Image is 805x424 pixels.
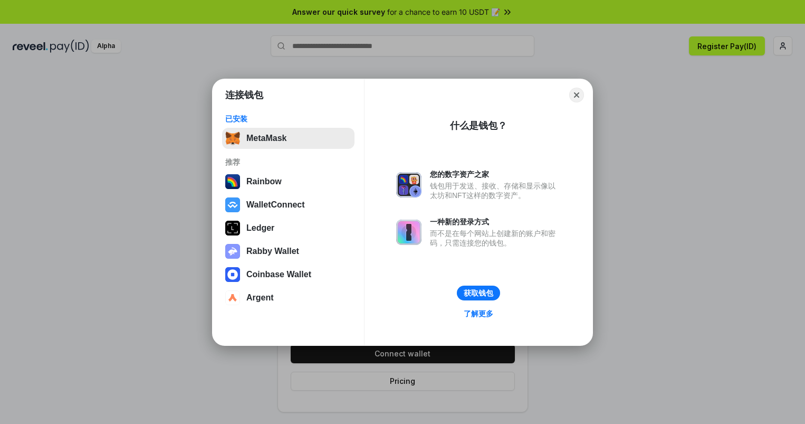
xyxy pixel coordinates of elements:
button: Argent [222,287,354,308]
button: Ledger [222,218,354,239]
div: 您的数字资产之家 [430,169,561,179]
button: Rainbow [222,171,354,192]
img: svg+xml,%3Csvg%20xmlns%3D%22http%3A%2F%2Fwww.w3.org%2F2000%2Fsvg%22%20fill%3D%22none%22%20viewBox... [225,244,240,259]
div: 钱包用于发送、接收、存储和显示像以太坊和NFT这样的数字资产。 [430,181,561,200]
div: 了解更多 [464,309,493,318]
div: 而不是在每个网站上创建新的账户和密码，只需连接您的钱包。 [430,229,561,248]
div: WalletConnect [246,200,305,210]
button: Coinbase Wallet [222,264,354,285]
div: Rabby Wallet [246,247,299,256]
img: svg+xml,%3Csvg%20width%3D%2228%22%20height%3D%2228%22%20viewBox%3D%220%200%2028%2028%22%20fill%3D... [225,197,240,212]
h1: 连接钱包 [225,89,263,101]
img: svg+xml,%3Csvg%20width%3D%22120%22%20height%3D%22120%22%20viewBox%3D%220%200%20120%20120%22%20fil... [225,174,240,189]
div: Argent [246,293,274,303]
button: 获取钱包 [457,286,500,300]
img: svg+xml,%3Csvg%20xmlns%3D%22http%3A%2F%2Fwww.w3.org%2F2000%2Fsvg%22%20width%3D%2228%22%20height%3... [225,221,240,235]
div: 一种新的登录方式 [430,217,561,227]
div: 已安装 [225,114,351,124]
img: svg+xml,%3Csvg%20xmlns%3D%22http%3A%2F%2Fwww.w3.org%2F2000%2Fsvg%22%20fill%3D%22none%22%20viewBox... [396,220,421,245]
div: Rainbow [246,177,282,186]
div: 获取钱包 [464,288,493,298]
img: svg+xml,%3Csvg%20xmlns%3D%22http%3A%2F%2Fwww.w3.org%2F2000%2Fsvg%22%20fill%3D%22none%22%20viewBox... [396,172,421,197]
div: 什么是钱包？ [450,119,507,132]
img: svg+xml,%3Csvg%20fill%3D%22none%22%20height%3D%2233%22%20viewBox%3D%220%200%2035%2033%22%20width%... [225,131,240,146]
button: Close [569,88,584,102]
img: svg+xml,%3Csvg%20width%3D%2228%22%20height%3D%2228%22%20viewBox%3D%220%200%2028%2028%22%20fill%3D... [225,290,240,305]
div: 推荐 [225,157,351,167]
a: 了解更多 [457,307,500,321]
div: Coinbase Wallet [246,270,311,279]
div: Ledger [246,223,274,233]
div: MetaMask [246,134,286,143]
button: Rabby Wallet [222,241,354,262]
button: MetaMask [222,128,354,149]
img: svg+xml,%3Csvg%20width%3D%2228%22%20height%3D%2228%22%20viewBox%3D%220%200%2028%2028%22%20fill%3D... [225,267,240,282]
button: WalletConnect [222,194,354,215]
